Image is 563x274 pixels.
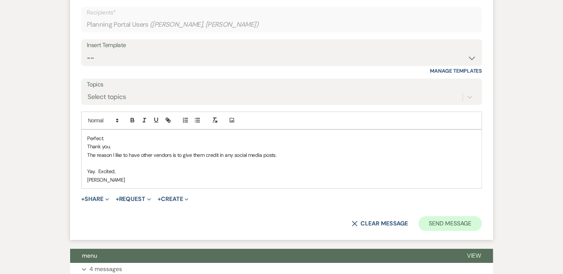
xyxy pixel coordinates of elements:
[455,249,493,263] button: View
[150,20,259,30] span: ( [PERSON_NAME], [PERSON_NAME] )
[352,221,408,227] button: Clear message
[87,8,476,17] p: Recipients*
[158,196,188,202] button: Create
[81,196,109,202] button: Share
[81,196,85,202] span: +
[87,134,476,142] p: Perfect.
[89,264,122,274] p: 4 messages
[418,216,482,231] button: Send Message
[70,249,455,263] button: menu
[82,252,97,260] span: menu
[430,67,482,74] a: Manage Templates
[158,196,161,202] span: +
[87,17,476,32] div: Planning Portal Users
[87,40,476,51] div: Insert Template
[87,79,476,90] label: Topics
[87,167,476,175] p: Yay. Excited,
[116,196,119,202] span: +
[467,252,481,260] span: View
[87,151,476,159] p: The reason I like to have other vendors is to give them credit in any social media posts.
[87,142,476,151] p: Thank you.
[87,176,476,184] p: [PERSON_NAME]
[116,196,151,202] button: Request
[88,92,126,102] div: Select topics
